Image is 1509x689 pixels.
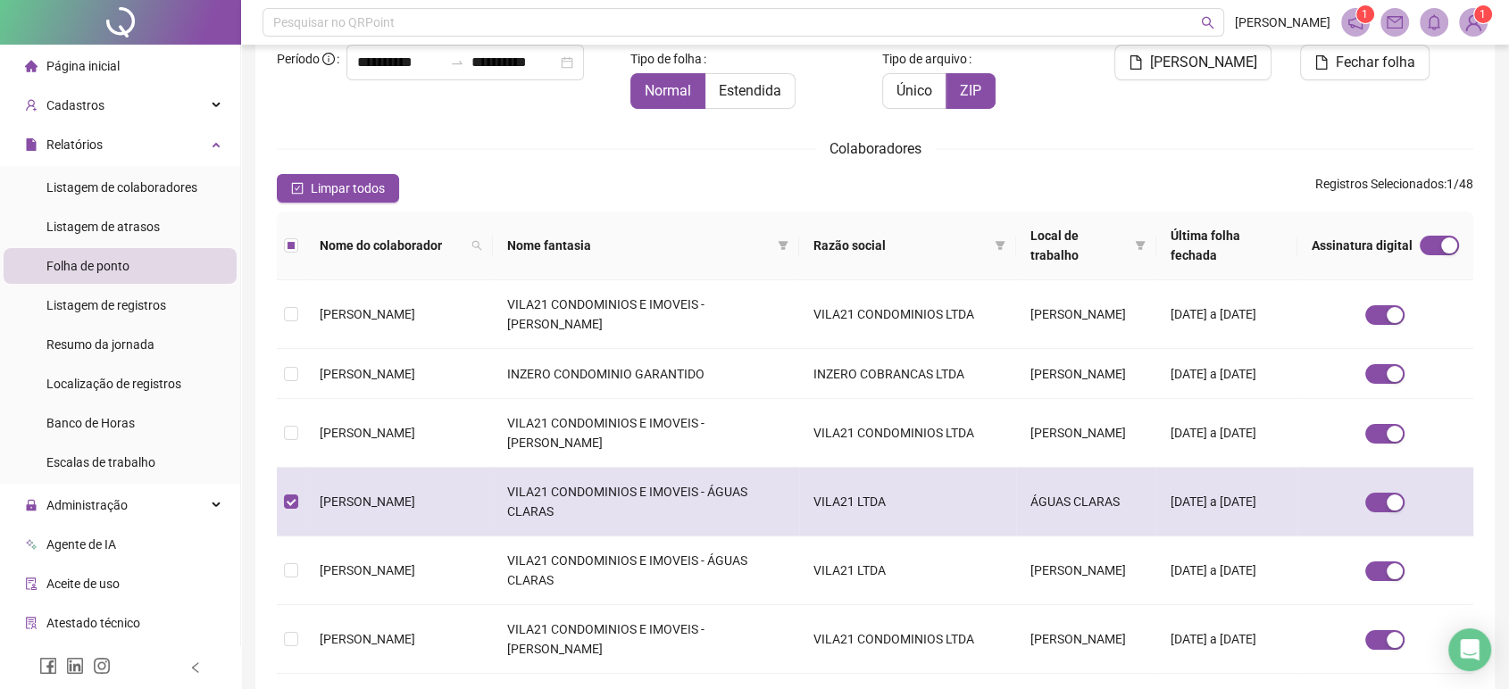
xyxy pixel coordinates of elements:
[320,307,415,321] span: [PERSON_NAME]
[1356,5,1374,23] sup: 1
[493,280,799,349] td: VILA21 CONDOMINIOS E IMOVEIS - [PERSON_NAME]
[1362,8,1368,21] span: 1
[320,236,464,255] span: Nome do colaborador
[25,617,38,629] span: solution
[1448,628,1491,671] div: Open Intercom Messenger
[1016,468,1156,536] td: ÁGUAS CLARAS
[46,98,104,112] span: Cadastros
[1016,399,1156,468] td: [PERSON_NAME]
[46,377,181,391] span: Localização de registros
[46,59,120,73] span: Página inicial
[468,232,486,259] span: search
[46,616,140,630] span: Atestado técnico
[719,82,781,99] span: Estendida
[1460,9,1487,36] img: 87615
[1300,45,1430,80] button: Fechar folha
[291,182,304,195] span: check-square
[830,140,921,157] span: Colaboradores
[774,232,792,259] span: filter
[277,174,399,203] button: Limpar todos
[882,49,967,69] span: Tipo de arquivo
[1114,45,1271,80] button: [PERSON_NAME]
[493,605,799,674] td: VILA21 CONDOMINIOS E IMOVEIS - [PERSON_NAME]
[896,82,932,99] span: Único
[799,399,1016,468] td: VILA21 CONDOMINIOS LTDA
[66,657,84,675] span: linkedin
[1235,12,1330,32] span: [PERSON_NAME]
[1336,52,1415,73] span: Fechar folha
[320,367,415,381] span: [PERSON_NAME]
[320,494,415,509] span: [PERSON_NAME]
[1156,468,1297,536] td: [DATE] a [DATE]
[320,632,415,646] span: [PERSON_NAME]
[46,298,166,312] span: Listagem de registros
[799,280,1016,349] td: VILA21 CONDOMINIOS LTDA
[25,138,38,151] span: file
[25,577,38,590] span: audit
[1387,14,1403,30] span: mail
[46,259,129,273] span: Folha de ponto
[450,55,464,70] span: swap-right
[1314,55,1329,70] span: file
[1480,8,1486,21] span: 1
[1312,236,1413,255] span: Assinatura digital
[320,426,415,440] span: [PERSON_NAME]
[25,99,38,112] span: user-add
[322,53,335,65] span: info-circle
[1030,226,1128,265] span: Local de trabalho
[1156,349,1297,399] td: [DATE] a [DATE]
[1016,536,1156,605] td: [PERSON_NAME]
[25,499,38,511] span: lock
[46,537,116,552] span: Agente de IA
[450,55,464,70] span: to
[46,577,120,591] span: Aceite de uso
[799,536,1016,605] td: VILA21 LTDA
[1016,280,1156,349] td: [PERSON_NAME]
[507,236,771,255] span: Nome fantasia
[995,240,1005,251] span: filter
[277,52,320,66] span: Período
[1315,174,1473,203] span: : 1 / 48
[799,468,1016,536] td: VILA21 LTDA
[493,468,799,536] td: VILA21 CONDOMINIOS E IMOVEIS - ÁGUAS CLARAS
[813,236,988,255] span: Razão social
[1016,605,1156,674] td: [PERSON_NAME]
[1156,280,1297,349] td: [DATE] a [DATE]
[1315,177,1444,191] span: Registros Selecionados
[46,220,160,234] span: Listagem de atrasos
[46,337,154,352] span: Resumo da jornada
[1131,222,1149,269] span: filter
[1135,240,1146,251] span: filter
[320,563,415,577] span: [PERSON_NAME]
[46,498,128,512] span: Administração
[493,349,799,399] td: INZERO CONDOMINIO GARANTIDO
[39,657,57,675] span: facebook
[1150,52,1257,73] span: [PERSON_NAME]
[1347,14,1363,30] span: notification
[25,60,38,72] span: home
[46,455,155,469] span: Escalas de trabalho
[46,137,103,152] span: Relatórios
[630,49,702,69] span: Tipo de folha
[93,657,111,675] span: instagram
[1201,16,1214,29] span: search
[1156,399,1297,468] td: [DATE] a [DATE]
[46,180,197,195] span: Listagem de colaboradores
[1474,5,1492,23] sup: Atualize o seu contato no menu Meus Dados
[778,240,788,251] span: filter
[1016,349,1156,399] td: [PERSON_NAME]
[1156,536,1297,605] td: [DATE] a [DATE]
[1156,605,1297,674] td: [DATE] a [DATE]
[960,82,981,99] span: ZIP
[493,399,799,468] td: VILA21 CONDOMINIOS E IMOVEIS - [PERSON_NAME]
[311,178,385,198] span: Limpar todos
[799,605,1016,674] td: VILA21 CONDOMINIOS LTDA
[1156,212,1297,280] th: Última folha fechada
[471,240,482,251] span: search
[1129,55,1143,70] span: file
[493,536,799,605] td: VILA21 CONDOMINIOS E IMOVEIS - ÁGUAS CLARAS
[799,349,1016,399] td: INZERO COBRANCAS LTDA
[189,661,202,674] span: left
[1426,14,1442,30] span: bell
[46,416,135,430] span: Banco de Horas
